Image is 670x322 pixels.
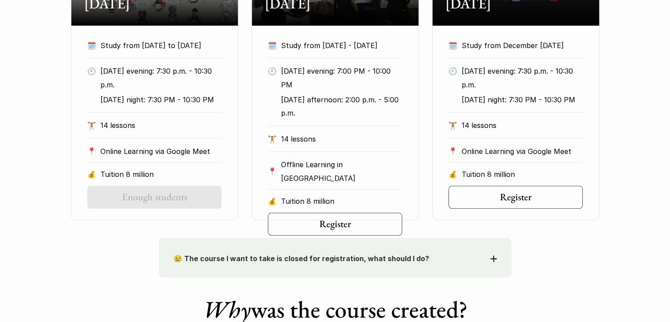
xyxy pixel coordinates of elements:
[462,147,571,156] font: Online Learning via Google Meet
[462,95,575,104] font: [DATE] night: 7:30 PM - 10:30 PM
[100,95,214,104] font: [DATE] night: 7:30 PM - 10:30 PM
[122,191,187,203] font: Enough students
[268,41,277,50] font: 🗓️
[268,67,277,75] font: 🕙
[448,146,457,155] font: 📍
[100,67,214,89] font: [DATE] evening: 7:30 p.m. - 10:30 p.m.
[462,170,515,179] font: Tuition 8 million
[462,121,496,130] font: 14 lessons
[500,191,532,203] font: Register
[462,67,575,89] font: [DATE] evening: 7:30 p.m. - 10:30 p.m.
[281,160,355,182] font: Offline Learning in [GEOGRAPHIC_DATA]
[174,254,429,263] font: 😢 The course I want to take is closed for registration, what should I do?
[100,41,201,50] font: Study from [DATE] to [DATE]
[268,197,277,206] font: 💰
[448,121,457,130] font: 🏋️
[448,186,583,209] a: Register
[100,121,135,130] font: 14 lessons
[87,67,96,75] font: 🕙
[87,146,96,155] font: 📍
[268,167,277,176] font: 📍
[87,121,96,130] font: 🏋️
[281,41,378,50] font: Study from [DATE] - [DATE]
[281,95,401,117] font: [DATE] afternoon: 2:00 p.m. - 5:00 p.m.
[319,217,351,230] font: Register
[268,213,402,236] a: Register
[100,147,210,156] font: Online Learning via Google Meet
[268,135,277,143] font: 🏋️
[87,41,96,50] font: 🗓️
[281,135,316,143] font: 14 lessons
[462,41,564,50] font: Study from December [DATE]
[281,197,334,206] font: Tuition 8 million
[87,170,96,179] font: 💰
[281,67,393,89] font: [DATE] evening: 7:00 PM - 10:00 PM
[448,41,457,50] font: 🗓️
[100,170,154,179] font: Tuition 8 million
[448,170,457,179] font: 💰
[448,67,457,75] font: 🕙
